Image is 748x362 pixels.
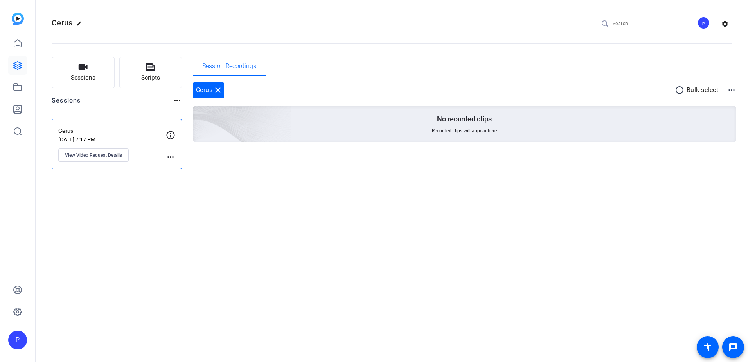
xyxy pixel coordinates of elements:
ngx-avatar: Parthiban [697,16,711,30]
p: Bulk select [687,85,719,95]
mat-icon: more_horiz [173,96,182,105]
mat-icon: settings [717,18,733,30]
span: Scripts [141,73,160,82]
button: Scripts [119,57,182,88]
mat-icon: more_horiz [166,152,175,162]
span: Cerus [52,18,72,27]
mat-icon: radio_button_unchecked [675,85,687,95]
img: blue-gradient.svg [12,13,24,25]
span: Session Recordings [202,63,256,69]
mat-icon: more_horiz [727,85,736,95]
input: Search [613,19,683,28]
div: P [8,331,27,349]
span: Sessions [71,73,95,82]
div: Cerus [193,82,225,98]
span: View Video Request Details [65,152,122,158]
p: [DATE] 7:17 PM [58,136,166,143]
div: P [697,16,710,29]
mat-icon: message [728,342,738,352]
p: No recorded clips [437,114,492,124]
h2: Sessions [52,96,81,111]
span: Recorded clips will appear here [432,128,497,134]
button: Sessions [52,57,115,88]
img: embarkstudio-empty-session.png [105,28,292,198]
button: View Video Request Details [58,148,129,162]
mat-icon: edit [76,21,86,30]
mat-icon: accessibility [703,342,712,352]
mat-icon: close [213,85,223,95]
p: Cerus [58,127,166,136]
